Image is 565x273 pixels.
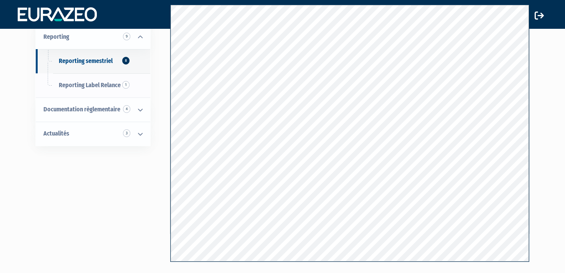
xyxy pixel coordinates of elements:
[123,105,130,113] span: 4
[122,81,130,89] span: 1
[43,130,69,137] span: Actualités
[18,7,97,21] img: 1732889491-logotype_eurazeo_blanc_rvb.png
[59,81,121,89] span: Reporting Label Relance
[36,49,150,73] a: Reporting semestriel8
[123,33,130,40] span: 9
[123,129,130,137] span: 3
[43,33,69,40] span: Reporting
[36,25,150,49] a: Reporting 9
[122,57,130,65] span: 8
[36,73,150,98] a: Reporting Label Relance1
[36,98,150,122] a: Documentation règlementaire 4
[43,106,120,113] span: Documentation règlementaire
[59,57,113,65] span: Reporting semestriel
[36,122,150,146] a: Actualités 3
